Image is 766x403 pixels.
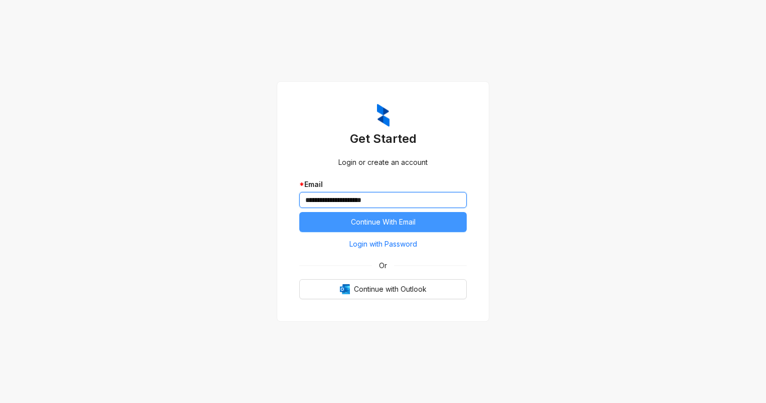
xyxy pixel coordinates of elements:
img: ZumaIcon [377,104,390,127]
img: Outlook [340,284,350,294]
h3: Get Started [299,131,467,147]
span: Continue with Outlook [354,284,427,295]
span: Login with Password [349,239,417,250]
button: Continue With Email [299,212,467,232]
span: Or [372,260,394,271]
button: OutlookContinue with Outlook [299,279,467,299]
span: Continue With Email [351,217,416,228]
div: Email [299,179,467,190]
div: Login or create an account [299,157,467,168]
button: Login with Password [299,236,467,252]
